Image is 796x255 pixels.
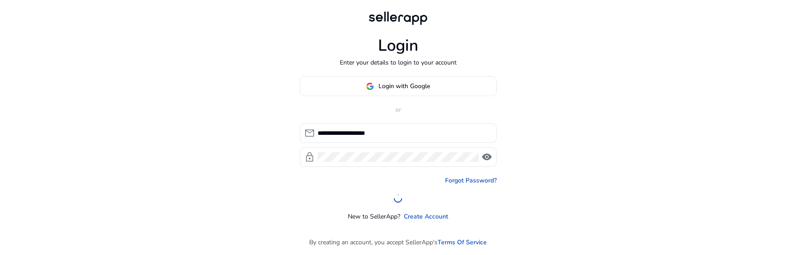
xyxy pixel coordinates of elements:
a: Terms Of Service [438,238,487,247]
p: Enter your details to login to your account [340,58,457,67]
p: or [300,105,497,114]
span: mail [304,128,315,138]
a: Create Account [404,212,448,221]
h1: Login [378,36,418,55]
button: Login with Google [300,76,497,96]
p: New to SellerApp? [348,212,400,221]
img: google-logo.svg [366,82,374,90]
a: Forgot Password? [445,176,497,185]
span: visibility [482,152,492,162]
span: lock [304,152,315,162]
span: Login with Google [378,81,430,91]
